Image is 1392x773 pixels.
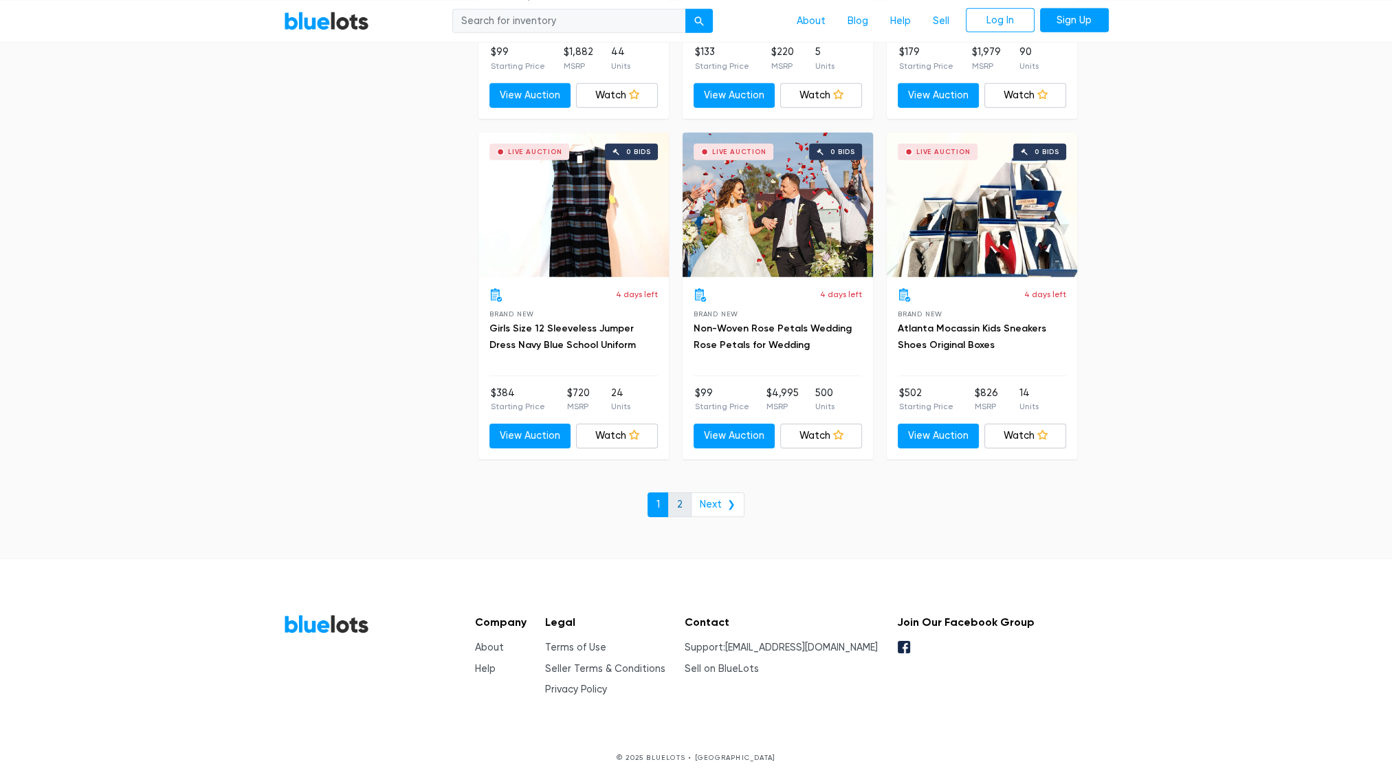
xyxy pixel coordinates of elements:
p: Units [611,400,630,413]
a: Watch [984,424,1066,448]
p: Starting Price [899,60,953,72]
a: View Auction [694,83,775,108]
li: $384 [491,386,545,413]
p: Units [611,60,630,72]
a: Girls Size 12 Sleeveless Jumper Dress Navy Blue School Uniform [489,323,636,351]
a: View Auction [694,424,775,448]
p: MSRP [566,400,589,413]
a: Live Auction 0 bids [478,133,669,277]
a: View Auction [489,424,571,448]
a: Atlanta Mocassin Kids Sneakers Shoes Original Boxes [898,323,1046,351]
p: MSRP [766,400,798,413]
h5: Contact [685,616,878,629]
p: Starting Price [491,400,545,413]
span: Brand New [694,310,738,318]
a: Watch [576,83,658,108]
a: Terms of Use [545,642,606,653]
li: $179 [899,45,953,72]
a: Watch [984,83,1066,108]
div: 0 bids [1035,149,1059,155]
span: Brand New [489,310,534,318]
li: Support: [685,640,878,655]
a: [EMAIL_ADDRESS][DOMAIN_NAME] [725,642,878,653]
a: Sell [922,8,960,34]
a: Blog [837,8,879,34]
p: Starting Price [695,400,749,413]
a: Help [475,663,496,675]
a: Seller Terms & Conditions [545,663,665,675]
h5: Company [475,616,527,629]
li: $502 [899,386,953,413]
p: MSRP [975,400,998,413]
p: Units [815,400,835,413]
p: 4 days left [1024,288,1066,301]
p: Units [1019,400,1039,413]
p: Starting Price [491,60,545,72]
p: © 2025 BLUELOTS • [GEOGRAPHIC_DATA] [284,752,1109,763]
p: 4 days left [820,288,862,301]
a: View Auction [489,83,571,108]
input: Search for inventory [452,8,686,33]
a: BlueLots [284,614,369,634]
div: 0 bids [830,149,855,155]
li: $133 [695,45,749,72]
a: Non-Woven Rose Petals Wedding Rose Petals for Wedding [694,323,852,351]
p: MSRP [563,60,593,72]
p: Starting Price [899,400,953,413]
span: Brand New [898,310,942,318]
a: 1 [648,492,669,517]
p: Units [1019,60,1039,72]
a: Watch [780,83,862,108]
a: Live Auction 0 bids [887,133,1077,277]
li: $1,979 [972,45,1001,72]
div: 0 bids [626,149,651,155]
h5: Legal [545,616,665,629]
a: Help [879,8,922,34]
li: $99 [491,45,545,72]
a: Privacy Policy [545,684,607,695]
div: Live Auction [712,149,766,155]
a: View Auction [898,424,980,448]
a: Live Auction 0 bids [683,133,873,277]
a: Log In [966,8,1035,32]
li: $99 [695,386,749,413]
li: $720 [566,386,589,413]
p: 4 days left [616,288,658,301]
li: 5 [815,45,835,72]
a: BlueLots [284,10,369,30]
a: Sign Up [1040,8,1109,32]
li: 14 [1019,386,1039,413]
a: 2 [668,492,692,517]
li: 24 [611,386,630,413]
div: Live Auction [508,149,562,155]
p: Units [815,60,835,72]
li: $4,995 [766,386,798,413]
li: 90 [1019,45,1039,72]
li: $220 [771,45,793,72]
a: Sell on BlueLots [685,663,759,675]
a: About [786,8,837,34]
a: Watch [576,424,658,448]
h5: Join Our Facebook Group [896,616,1034,629]
div: Live Auction [916,149,971,155]
li: 500 [815,386,835,413]
li: $1,882 [563,45,593,72]
a: Next ❯ [691,492,744,517]
p: MSRP [972,60,1001,72]
a: Watch [780,424,862,448]
li: 44 [611,45,630,72]
p: Starting Price [695,60,749,72]
li: $826 [975,386,998,413]
a: View Auction [898,83,980,108]
a: About [475,642,504,653]
p: MSRP [771,60,793,72]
